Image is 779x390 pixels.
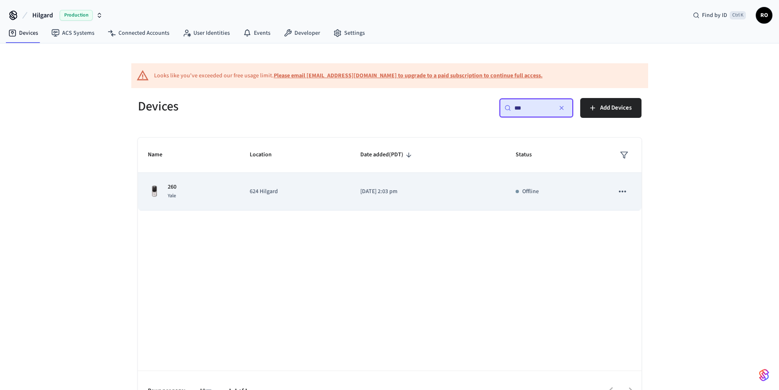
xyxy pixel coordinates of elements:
[250,148,282,161] span: Location
[327,26,371,41] a: Settings
[686,8,752,23] div: Find by IDCtrl K
[45,26,101,41] a: ACS Systems
[522,187,539,196] p: Offline
[60,10,93,21] span: Production
[702,11,727,19] span: Find by ID
[360,187,496,196] p: [DATE] 2:03 pm
[757,8,772,23] span: RO
[101,26,176,41] a: Connected Accounts
[730,11,746,19] span: Ctrl K
[176,26,236,41] a: User Identities
[580,98,642,118] button: Add Devices
[277,26,327,41] a: Developer
[236,26,277,41] a: Events
[274,72,543,80] a: Please email [EMAIL_ADDRESS][DOMAIN_NAME] to upgrade to a paid subscription to continue full access.
[138,98,385,115] h5: Devices
[148,185,161,198] img: Yale Assure Touchscreen Wifi Smart Lock, Satin Nickel, Front
[168,183,176,191] p: 260
[154,72,543,80] div: Looks like you've exceeded our free usage limit.
[148,148,173,161] span: Name
[756,7,772,24] button: RO
[138,138,642,211] table: sticky table
[516,148,543,161] span: Status
[168,192,176,199] span: Yale
[2,26,45,41] a: Devices
[360,148,414,161] span: Date added(PDT)
[32,10,53,20] span: Hilgard
[759,368,769,382] img: SeamLogoGradient.69752ec5.svg
[600,103,632,113] span: Add Devices
[250,187,340,196] p: 624 Hilgard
